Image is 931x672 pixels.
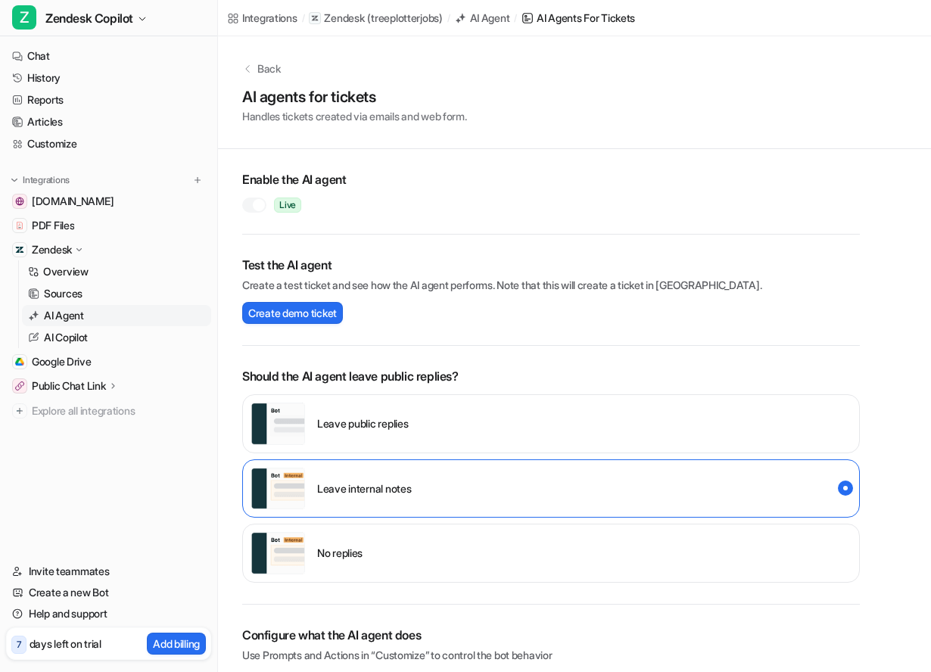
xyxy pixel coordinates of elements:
[17,638,21,652] p: 7
[32,399,205,423] span: Explore all integrations
[32,218,74,233] span: PDF Files
[242,277,860,293] p: Create a test ticket and see how the AI agent performs. Note that this will create a ticket in [G...
[242,256,860,274] h2: Test the AI agent
[6,173,74,188] button: Integrations
[242,86,467,108] h1: AI agents for tickets
[242,367,860,385] p: Should the AI agent leave public replies?
[44,286,83,301] p: Sources
[317,415,408,431] p: Leave public replies
[251,403,305,445] img: user
[274,198,301,213] span: Live
[242,302,343,324] button: Create demo ticket
[302,11,305,25] span: /
[15,245,24,254] img: Zendesk
[12,5,36,30] span: Z
[147,633,206,655] button: Add billing
[6,603,211,624] a: Help and support
[32,378,106,394] p: Public Chat Link
[153,636,200,652] p: Add billing
[6,191,211,212] a: support.treeplotter.com[DOMAIN_NAME]
[251,468,305,510] img: user
[6,561,211,582] a: Invite teammates
[6,215,211,236] a: PDF FilesPDF Files
[15,197,24,206] img: support.treeplotter.com
[15,381,24,390] img: Public Chat Link
[32,194,114,209] span: [DOMAIN_NAME]
[242,459,860,518] div: internal_reply
[455,10,510,26] a: AI Agent
[6,89,211,110] a: Reports
[6,133,211,154] a: Customize
[317,545,363,561] p: No replies
[242,394,860,453] div: external_reply
[324,11,364,26] p: Zendesk
[45,8,133,29] span: Zendesk Copilot
[6,111,211,132] a: Articles
[514,11,517,25] span: /
[22,283,211,304] a: Sources
[22,305,211,326] a: AI Agent
[6,67,211,89] a: History
[12,403,27,418] img: explore all integrations
[317,481,411,496] p: Leave internal notes
[43,264,89,279] p: Overview
[30,636,101,652] p: days left on trial
[32,242,72,257] p: Zendesk
[447,11,450,25] span: /
[522,10,635,26] a: AI Agents for tickets
[32,354,92,369] span: Google Drive
[242,170,860,188] h2: Enable the AI agent
[15,357,24,366] img: Google Drive
[15,221,24,230] img: PDF Files
[227,10,297,26] a: Integrations
[6,400,211,422] a: Explore all integrations
[309,11,442,26] a: Zendesk(treeplotterjobs)
[6,582,211,603] a: Create a new Bot
[9,175,20,185] img: expand menu
[44,330,88,345] p: AI Copilot
[257,61,281,76] p: Back
[6,351,211,372] a: Google DriveGoogle Drive
[6,45,211,67] a: Chat
[242,10,297,26] div: Integrations
[537,10,635,26] div: AI Agents for tickets
[192,175,203,185] img: menu_add.svg
[470,10,510,26] div: AI Agent
[242,647,860,663] p: Use Prompts and Actions in “Customize” to control the bot behavior
[251,532,305,574] img: user
[23,174,70,186] p: Integrations
[22,327,211,348] a: AI Copilot
[44,308,84,323] p: AI Agent
[242,108,467,124] p: Handles tickets created via emails and web form.
[242,524,860,583] div: disabled
[248,305,337,321] span: Create demo ticket
[242,626,860,644] h2: Configure what the AI agent does
[22,261,211,282] a: Overview
[367,11,442,26] p: ( treeplotterjobs )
